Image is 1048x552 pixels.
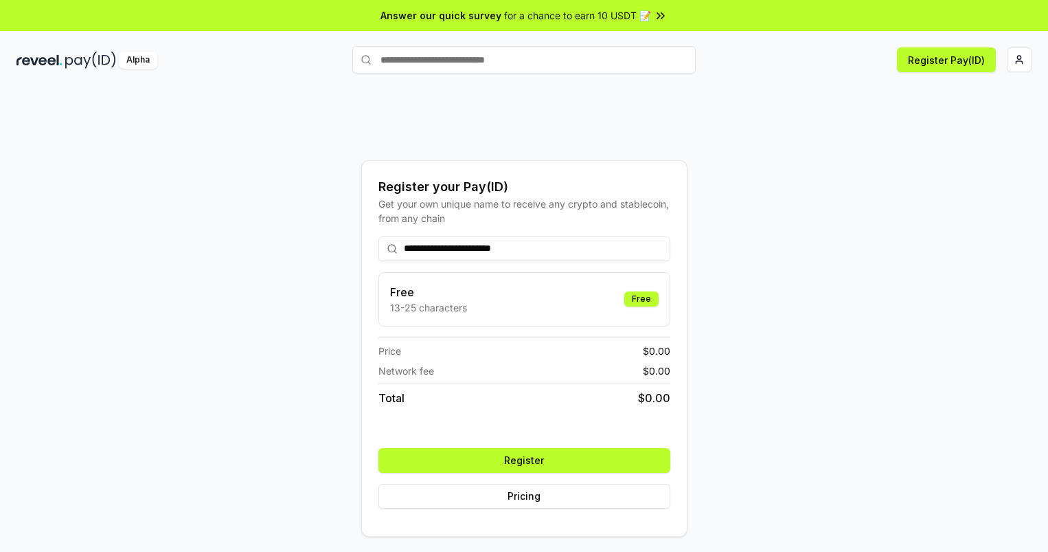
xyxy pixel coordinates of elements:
[638,390,670,406] span: $ 0.00
[119,52,157,69] div: Alpha
[643,364,670,378] span: $ 0.00
[378,448,670,473] button: Register
[897,47,996,72] button: Register Pay(ID)
[378,364,434,378] span: Network fee
[378,344,401,358] span: Price
[380,8,501,23] span: Answer our quick survey
[378,177,670,197] div: Register your Pay(ID)
[504,8,651,23] span: for a chance to earn 10 USDT 📝
[378,484,670,509] button: Pricing
[378,197,670,225] div: Get your own unique name to receive any crypto and stablecoin, from any chain
[390,300,467,315] p: 13-25 characters
[16,52,62,69] img: reveel_dark
[643,344,670,358] span: $ 0.00
[65,52,116,69] img: pay_id
[390,284,467,300] h3: Free
[624,291,659,307] div: Free
[378,390,405,406] span: Total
